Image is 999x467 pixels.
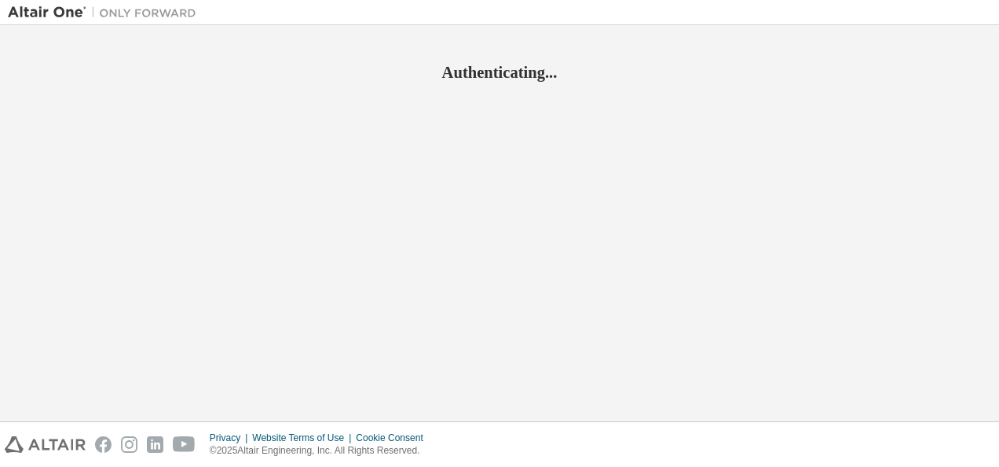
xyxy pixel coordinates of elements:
img: facebook.svg [95,436,112,453]
div: Cookie Consent [356,432,432,444]
img: altair_logo.svg [5,436,86,453]
img: youtube.svg [173,436,196,453]
div: Website Terms of Use [252,432,356,444]
h2: Authenticating... [8,62,991,83]
img: Altair One [8,5,204,20]
p: © 2025 Altair Engineering, Inc. All Rights Reserved. [210,444,433,458]
img: linkedin.svg [147,436,163,453]
div: Privacy [210,432,252,444]
img: instagram.svg [121,436,137,453]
